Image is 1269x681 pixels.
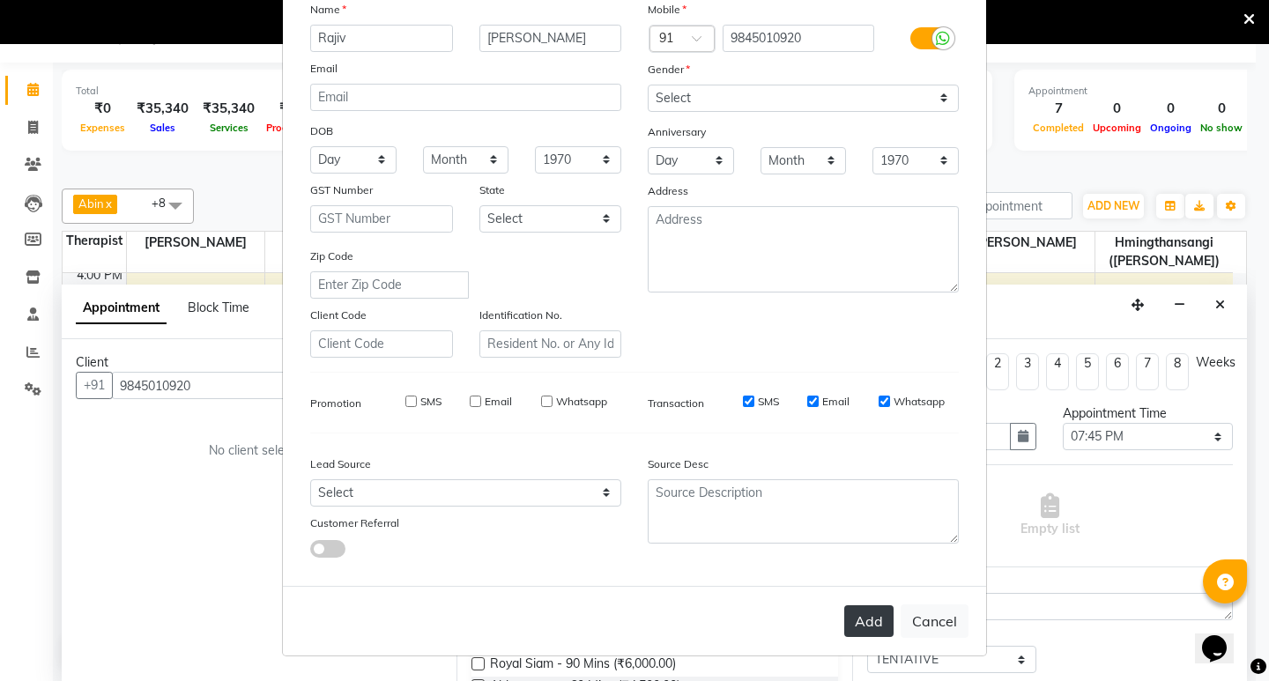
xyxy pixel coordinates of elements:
input: Enter Zip Code [310,271,469,299]
label: Zip Code [310,248,353,264]
label: Identification No. [479,307,562,323]
input: Client Code [310,330,453,358]
input: Email [310,84,621,111]
input: Resident No. or Any Id [479,330,622,358]
label: Promotion [310,396,361,411]
label: State [479,182,505,198]
label: Email [310,61,338,77]
label: DOB [310,123,333,139]
input: Last Name [479,25,622,52]
label: Name [310,2,346,18]
input: First Name [310,25,453,52]
label: Source Desc [648,456,709,472]
input: Mobile [723,25,875,52]
label: Mobile [648,2,686,18]
input: GST Number [310,205,453,233]
label: Transaction [648,396,704,411]
label: SMS [758,394,779,410]
label: Client Code [310,307,367,323]
label: Whatsapp [894,394,945,410]
label: Whatsapp [556,394,607,410]
label: Anniversary [648,124,706,140]
label: Lead Source [310,456,371,472]
button: Cancel [901,604,968,638]
button: Add [844,605,894,637]
label: Email [485,394,512,410]
label: Email [822,394,850,410]
label: SMS [420,394,442,410]
label: Gender [648,62,690,78]
label: GST Number [310,182,373,198]
label: Address [648,183,688,199]
label: Customer Referral [310,515,399,531]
